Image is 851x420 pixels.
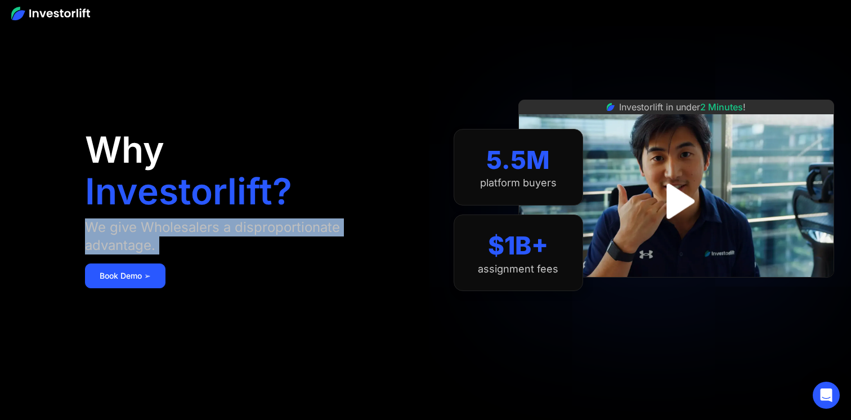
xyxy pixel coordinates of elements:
[486,145,550,175] div: 5.5M
[478,263,558,275] div: assignment fees
[85,173,292,209] h1: Investorlift?
[480,177,557,189] div: platform buyers
[619,100,746,114] div: Investorlift in under !
[651,176,701,226] a: open lightbox
[592,283,760,297] iframe: Customer reviews powered by Trustpilot
[488,231,548,261] div: $1B+
[700,101,743,113] span: 2 Minutes
[85,218,391,254] div: We give Wholesalers a disproportionate advantage.
[85,132,164,168] h1: Why
[813,382,840,409] div: Open Intercom Messenger
[85,263,165,288] a: Book Demo ➢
